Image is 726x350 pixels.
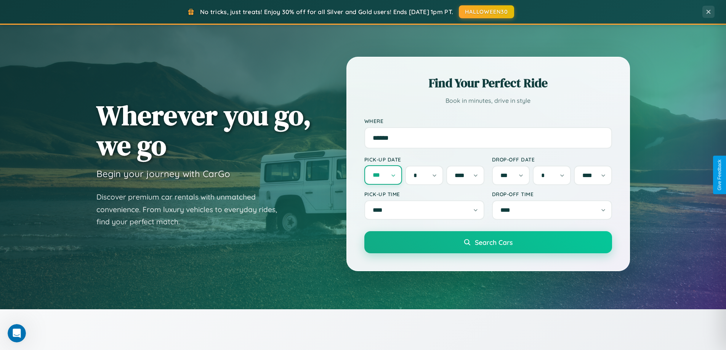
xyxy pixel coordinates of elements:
[364,231,612,253] button: Search Cars
[364,95,612,106] p: Book in minutes, drive in style
[492,156,612,163] label: Drop-off Date
[364,118,612,124] label: Where
[364,191,484,197] label: Pick-up Time
[200,8,453,16] span: No tricks, just treats! Enjoy 30% off for all Silver and Gold users! Ends [DATE] 1pm PT.
[475,238,513,246] span: Search Cars
[364,75,612,91] h2: Find Your Perfect Ride
[717,160,722,190] div: Give Feedback
[96,168,230,179] h3: Begin your journey with CarGo
[459,5,514,18] button: HALLOWEEN30
[8,324,26,342] iframe: Intercom live chat
[492,191,612,197] label: Drop-off Time
[96,100,311,160] h1: Wherever you go, we go
[364,156,484,163] label: Pick-up Date
[96,191,287,228] p: Discover premium car rentals with unmatched convenience. From luxury vehicles to everyday rides, ...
